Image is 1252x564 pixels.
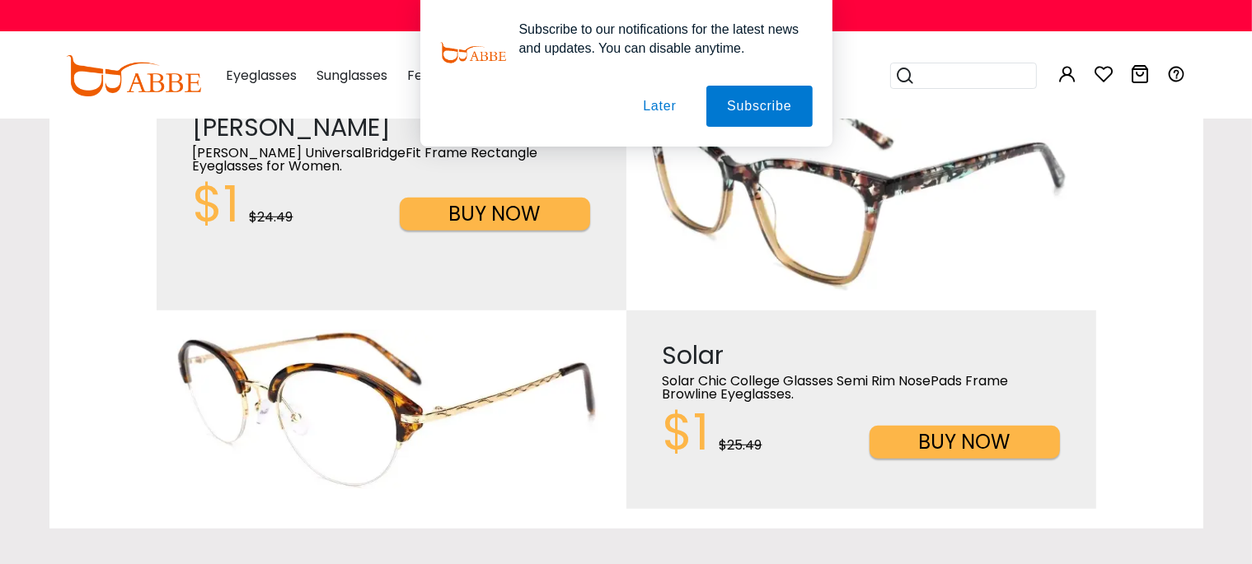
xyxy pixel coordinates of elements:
[870,426,1060,459] button: BUY NOW
[663,338,724,373] span: Solar
[193,170,240,239] span: $1
[870,432,1060,451] a: BUY NOW
[185,147,598,173] div: [PERSON_NAME] UniversalBridgeFit Frame Rectangle Eyeglasses for Women.
[400,203,590,222] a: BUY NOW
[706,86,812,127] button: Subscribe
[400,198,590,231] button: BUY NOW
[440,20,506,86] img: notification icon
[506,20,813,58] div: Subscribe to our notifications for the latest news and updates. You can disable anytime.
[654,375,1068,401] div: Solar Chic College Glasses Semi Rim NosePads Frame Browline Eyeglasses.
[720,436,762,454] span: $25.49
[626,102,1088,291] img: $1 Glasses Frames
[622,86,696,127] button: Later
[250,207,293,226] span: $24.49
[663,398,710,467] span: $1
[157,330,618,489] img: $1 Glasses Frames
